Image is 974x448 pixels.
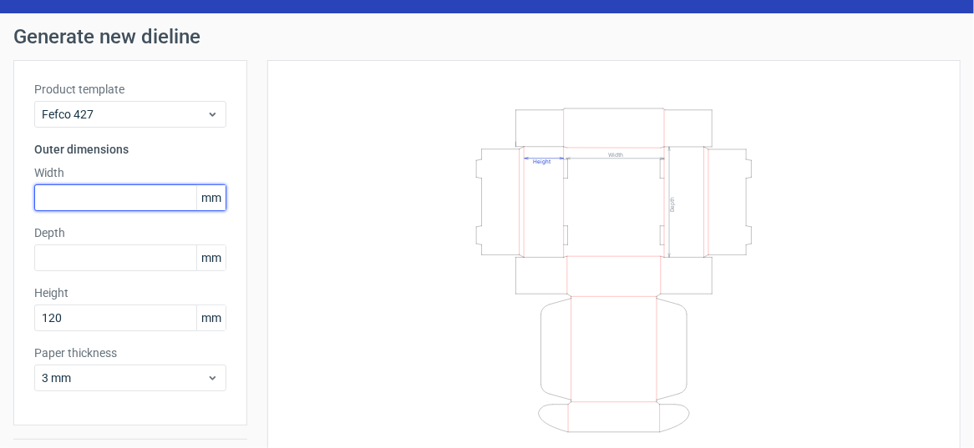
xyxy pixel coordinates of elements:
label: Paper thickness [34,345,226,361]
h3: Outer dimensions [34,141,226,158]
text: Width [608,150,624,158]
span: 3 mm [42,370,206,386]
label: Product template [34,81,226,98]
span: mm [196,305,226,330]
span: mm [196,185,226,210]
label: Height [34,284,226,301]
span: mm [196,245,226,270]
text: Height [533,158,550,164]
h1: Generate new dieline [13,27,961,47]
label: Depth [34,224,226,241]
text: Depth [669,196,676,211]
span: Fefco 427 [42,106,206,123]
label: Width [34,164,226,181]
